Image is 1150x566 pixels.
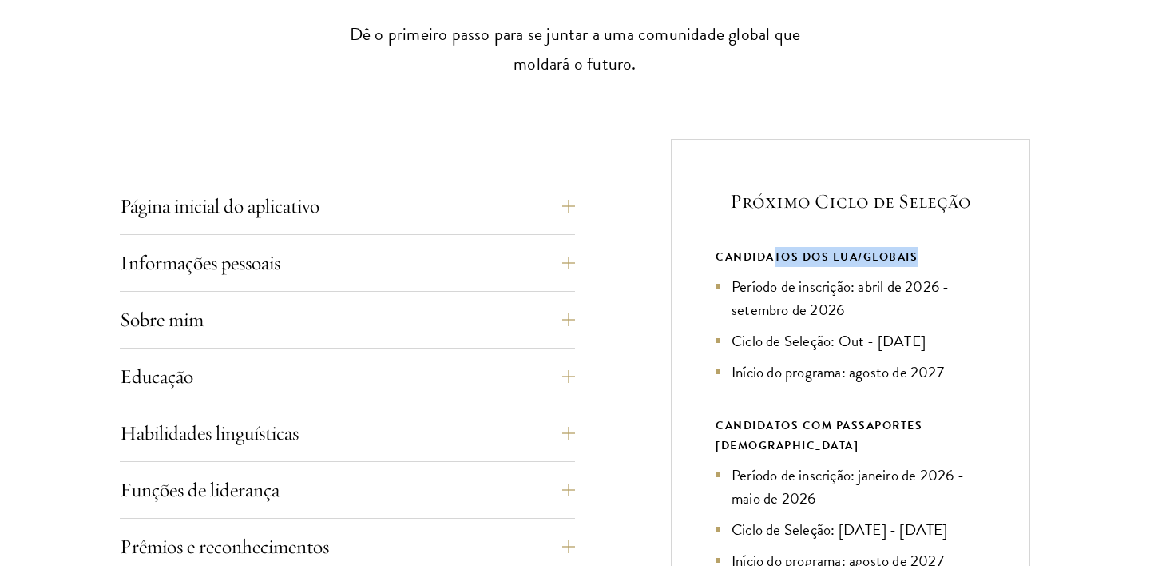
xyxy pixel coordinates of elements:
[120,421,299,445] font: Habilidades linguísticas
[120,477,280,502] font: Funções de liderança
[120,193,319,218] font: Página inicial do aplicativo
[120,528,575,566] button: Prêmios e reconhecimentos
[732,275,949,321] font: Período de inscrição: abril de 2026 - setembro de 2026
[732,464,964,510] font: Período de inscrição: janeiro de 2026 - maio de 2026
[732,518,948,541] font: Ciclo de Seleção: [DATE] - [DATE]
[732,361,944,384] font: Início do programa: agosto de 2027
[120,244,575,282] button: Informações pessoais
[120,357,575,396] button: Educação
[716,417,922,454] font: CANDIDATOS COM PASSAPORTES [DEMOGRAPHIC_DATA]
[120,187,575,225] button: Página inicial do aplicativo
[120,534,329,559] font: Prêmios e reconhecimentos
[120,307,204,332] font: Sobre mim
[732,329,926,353] font: Ciclo de Seleção: Out - [DATE]
[120,250,280,275] font: Informações pessoais
[120,301,575,339] button: Sobre mim
[350,21,800,77] font: Dê o primeiro passo para se juntar a uma comunidade global que moldará o futuro.
[120,364,193,389] font: Educação
[730,189,971,213] font: Próximo Ciclo de Seleção
[120,414,575,452] button: Habilidades linguísticas
[716,249,918,265] font: CANDIDATOS DOS EUA/GLOBAIS
[120,471,575,509] button: Funções de liderança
